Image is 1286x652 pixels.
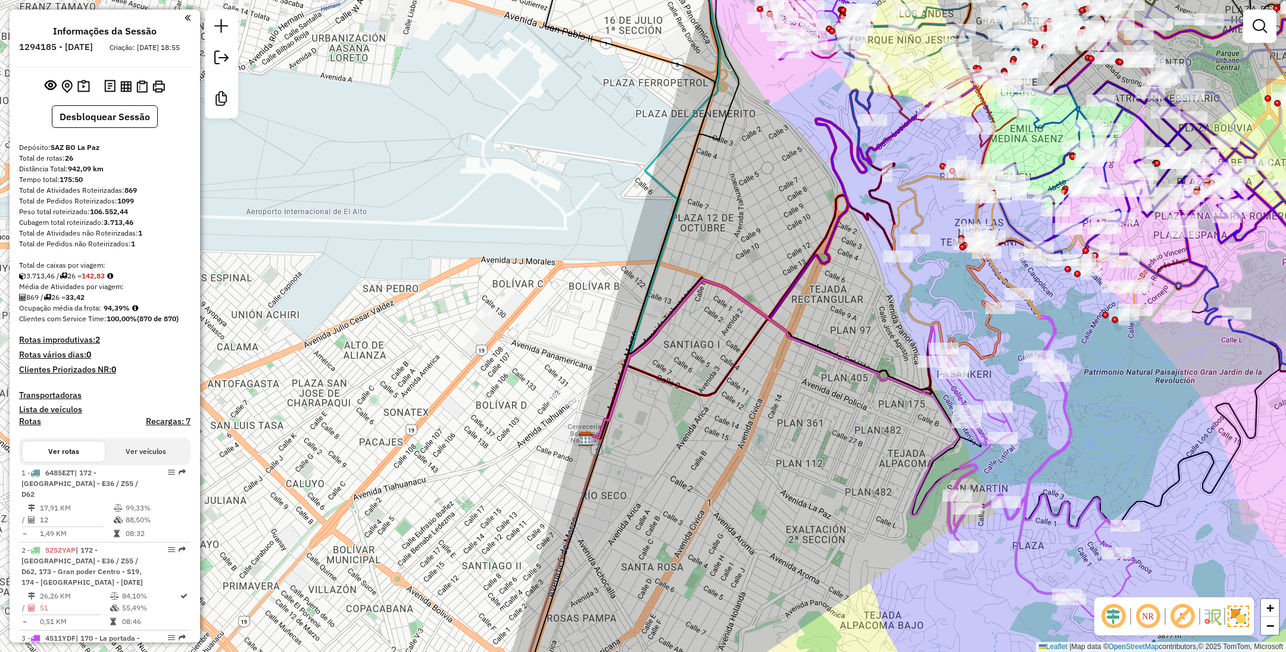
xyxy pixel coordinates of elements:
[82,271,105,280] strong: 142,83
[59,77,75,96] button: Centralizar mapa no depósito ou ponto de apoio
[19,294,26,301] i: Total de Atividades
[1266,618,1274,633] span: −
[19,271,191,281] div: 3.713,46 / 26 =
[146,416,191,427] h4: Recargas: 7
[578,431,594,447] img: SAZ BO La Paz
[168,546,175,553] em: Opções
[21,634,140,642] span: 3 -
[19,272,26,280] i: Cubagem total roteirizado
[1099,602,1128,631] span: Ocultar deslocamento
[104,303,130,312] strong: 94,39%
[104,218,133,227] strong: 3.713,46
[1036,642,1286,652] div: Map data © contributors,© 2025 TomTom, Microsoft
[110,593,119,600] i: % de utilização do peso
[1248,14,1272,38] a: Exibir filtros
[125,528,185,540] td: 08:32
[19,164,191,174] div: Distância Total:
[39,590,110,602] td: 26,26 KM
[19,416,41,427] a: Rotas
[19,185,191,196] div: Total de Atividades Roteirizadas:
[53,26,157,37] h4: Informações da Sessão
[210,46,233,73] a: Exportar sessão
[1261,599,1279,617] a: Zoom in
[114,530,120,537] i: Tempo total em rota
[21,468,138,499] span: 1 -
[168,634,175,641] em: Opções
[19,335,191,345] h4: Rotas improdutivas:
[19,142,191,153] div: Depósito:
[105,441,187,462] button: Ver veículos
[60,272,67,280] i: Total de rotas
[114,504,123,512] i: % de utilização do peso
[210,14,233,41] a: Nova sessão e pesquisa
[137,314,179,323] strong: (870 de 870)
[28,593,35,600] i: Distância Total
[179,469,186,476] em: Rota exportada
[125,502,185,514] td: 99,33%
[114,516,123,524] i: % de utilização da cubagem
[180,593,188,600] i: Rota otimizada
[39,602,110,614] td: 51
[134,78,150,95] button: Visualizar Romaneio
[19,217,191,228] div: Cubagem total roteirizado:
[111,364,116,375] strong: 0
[39,528,113,540] td: 1,49 KM
[43,294,51,301] i: Total de rotas
[90,207,128,216] strong: 106.552,44
[21,546,143,587] span: | 172 - [GEOGRAPHIC_DATA] - E36 / Z55 / D62, 173 - Gran poder Centro - S19, 174 - [GEOGRAPHIC_DAT...
[19,196,191,206] div: Total de Pedidos Roteirizados:
[19,239,191,249] div: Total de Pedidos não Roteirizados:
[1134,602,1162,631] span: Ocultar NR
[23,441,105,462] button: Ver rotas
[107,272,113,280] i: Meta Caixas/viagem: 203,23 Diferença: -60,40
[121,616,179,628] td: 08:46
[19,390,191,400] h4: Transportadoras
[28,604,35,612] i: Total de Atividades
[150,78,167,95] button: Imprimir Rotas
[138,228,142,237] strong: 1
[132,305,138,312] em: Média calculada utilizando a maior ocupação (%Peso ou %Cubagem) de cada rota da sessão. Rotas cro...
[210,87,233,114] a: Criar modelo
[1069,642,1071,651] span: |
[548,394,578,406] div: Atividade não roteirizada - L. Edwin
[19,303,101,312] span: Ocupação média da frota:
[28,504,35,512] i: Distância Total
[19,206,191,217] div: Peso total roteirizado:
[168,469,175,476] em: Opções
[1109,642,1159,651] a: OpenStreetMap
[19,350,191,360] h4: Rotas vários dias:
[117,196,134,205] strong: 1099
[19,281,191,292] div: Média de Atividades por viagem:
[19,153,191,164] div: Total de rotas:
[21,602,27,614] td: /
[1168,602,1197,631] span: Exibir rótulo
[65,153,73,162] strong: 26
[21,616,27,628] td: =
[45,634,76,642] span: 4511YDF
[1266,600,1274,615] span: +
[179,546,186,553] em: Rota exportada
[19,405,191,415] h4: Lista de veículos
[45,546,76,554] span: 5252YAP
[60,175,83,184] strong: 175:50
[102,77,118,96] button: Logs desbloquear sessão
[107,314,137,323] strong: 100,00%
[124,186,137,195] strong: 869
[39,502,113,514] td: 17,91 KM
[28,516,35,524] i: Total de Atividades
[42,77,59,96] button: Exibir sessão original
[19,174,191,185] div: Tempo total:
[86,349,91,360] strong: 0
[19,292,191,303] div: 869 / 26 =
[21,528,27,540] td: =
[39,616,110,628] td: 0,51 KM
[65,293,85,302] strong: 33,42
[1039,642,1067,651] a: Leaflet
[19,228,191,239] div: Total de Atividades não Roteirizadas:
[185,11,191,24] a: Clique aqui para minimizar o painel
[118,78,134,94] button: Visualizar relatório de Roteirização
[76,634,140,642] span: | 170 - La portada -
[19,260,191,271] div: Total de caixas por viagem:
[121,590,179,602] td: 84,10%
